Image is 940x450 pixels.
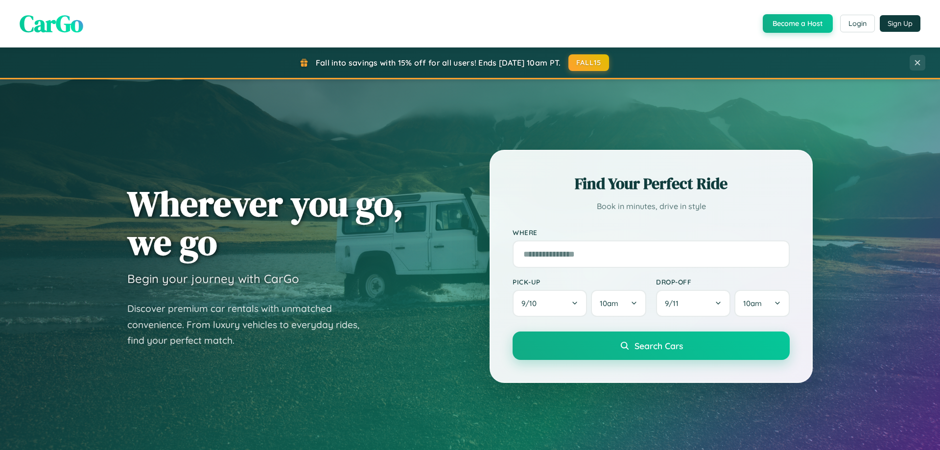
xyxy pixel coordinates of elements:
[513,199,790,213] p: Book in minutes, drive in style
[634,340,683,351] span: Search Cars
[127,184,403,261] h1: Wherever you go, we go
[513,173,790,194] h2: Find Your Perfect Ride
[127,301,372,349] p: Discover premium car rentals with unmatched convenience. From luxury vehicles to everyday rides, ...
[656,278,790,286] label: Drop-off
[513,278,646,286] label: Pick-up
[316,58,561,68] span: Fall into savings with 15% off for all users! Ends [DATE] 10am PT.
[600,299,618,308] span: 10am
[665,299,683,308] span: 9 / 11
[521,299,541,308] span: 9 / 10
[127,271,299,286] h3: Begin your journey with CarGo
[734,290,790,317] button: 10am
[656,290,730,317] button: 9/11
[591,290,646,317] button: 10am
[763,14,833,33] button: Become a Host
[840,15,875,32] button: Login
[20,7,83,40] span: CarGo
[880,15,920,32] button: Sign Up
[568,54,610,71] button: FALL15
[513,228,790,237] label: Where
[743,299,762,308] span: 10am
[513,290,587,317] button: 9/10
[513,332,790,360] button: Search Cars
